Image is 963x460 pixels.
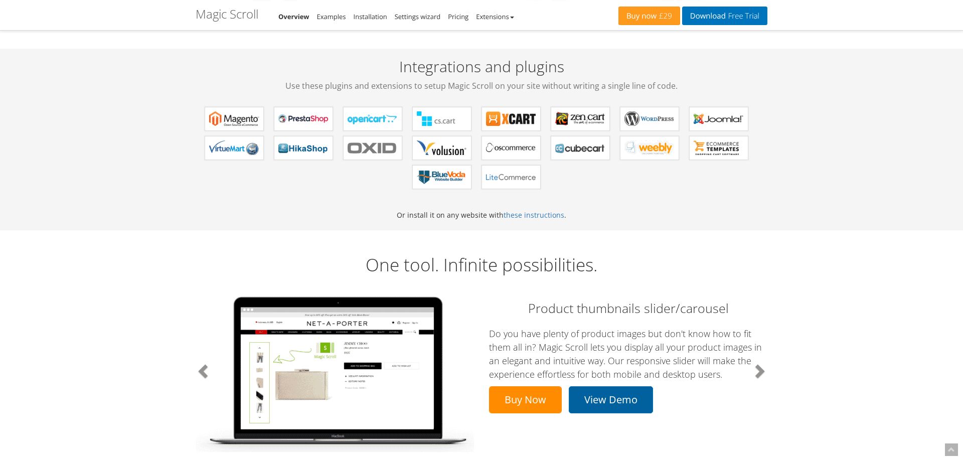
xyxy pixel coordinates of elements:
[196,289,474,452] img: Magic Scroll
[417,140,467,156] b: Magic Scroll for Volusion
[412,136,471,160] a: Magic Scroll for Volusion
[694,111,744,126] b: Magic Scroll for Joomla
[504,210,564,220] a: these instructions
[486,140,536,156] b: Magic Scroll for osCommerce
[209,140,259,156] b: Magic Scroll for VirtueMart
[278,12,309,21] a: Overview
[555,140,605,156] b: Magic Scroll for CubeCart
[196,255,767,275] h2: One tool. Infinite possibilities.
[657,12,672,20] span: £29
[689,107,748,131] a: Magic Scroll for Joomla
[417,170,467,185] b: Magic Scroll for BlueVoda
[620,136,679,160] a: Magic Scroll for Weebly
[196,58,767,92] h2: Integrations and plugins
[417,111,467,126] b: Magic Scroll for CS-Cart
[569,386,653,413] a: View Demo
[196,80,767,92] span: Use these plugins and extensions to setup Magic Scroll on your site without writing a single line...
[489,299,767,317] h2: Product thumbnails slider/carousel
[343,136,402,160] a: Magic Scroll for OXID
[481,107,541,131] a: Magic Scroll for X-Cart
[205,107,264,131] a: Magic Scroll for Magento
[274,136,333,160] a: Magic Scroll for HikaShop
[618,7,680,25] a: Buy now£29
[343,107,402,131] a: Magic Scroll for OpenCart
[412,165,471,189] a: Magic Scroll for BlueVoda
[694,140,744,156] b: Magic Scroll for ecommerce Templates
[486,170,536,185] b: Magic Scroll for LiteCommerce
[551,136,610,160] a: Magic Scroll for CubeCart
[348,140,398,156] b: Magic Scroll for OXID
[274,107,333,131] a: Magic Scroll for PrestaShop
[481,136,541,160] a: Magic Scroll for osCommerce
[278,140,329,156] b: Magic Scroll for HikaShop
[205,136,264,160] a: Magic Scroll for VirtueMart
[317,12,346,21] a: Examples
[726,12,759,20] span: Free Trial
[689,136,748,160] a: Magic Scroll for ecommerce Templates
[395,12,441,21] a: Settings wizard
[196,49,767,230] div: Or install it on any website with .
[624,140,675,156] b: Magic Scroll for Weebly
[555,111,605,126] b: Magic Scroll for Zen Cart
[624,111,675,126] b: Magic Scroll for WordPress
[354,12,387,21] a: Installation
[196,8,258,21] h1: Magic Scroll
[278,111,329,126] b: Magic Scroll for PrestaShop
[476,12,514,21] a: Extensions
[448,12,468,21] a: Pricing
[481,165,541,189] a: Magic Scroll for LiteCommerce
[348,111,398,126] b: Magic Scroll for OpenCart
[551,107,610,131] a: Magic Scroll for Zen Cart
[620,107,679,131] a: Magic Scroll for WordPress
[682,7,767,25] a: DownloadFree Trial
[489,386,562,413] a: Buy Now
[209,111,259,126] b: Magic Scroll for Magento
[412,107,471,131] a: Magic Scroll for CS-Cart
[486,111,536,126] b: Magic Scroll for X-Cart
[489,327,767,381] p: Do you have plenty of product images but don't know how to fit them all in? Magic Scroll lets you...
